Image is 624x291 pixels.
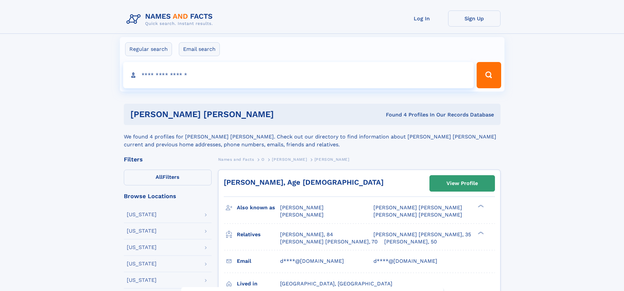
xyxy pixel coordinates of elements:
label: Email search [179,42,220,56]
div: ❯ [476,204,484,208]
span: [PERSON_NAME] [272,157,307,162]
span: [PERSON_NAME] [314,157,350,162]
label: Filters [124,170,212,185]
span: All [156,174,162,180]
span: [GEOGRAPHIC_DATA], [GEOGRAPHIC_DATA] [280,281,392,287]
a: [PERSON_NAME], 84 [280,231,333,238]
a: [PERSON_NAME] [PERSON_NAME], 70 [280,238,378,245]
h3: Relatives [237,229,280,240]
span: O [261,157,265,162]
img: Logo Names and Facts [124,10,218,28]
div: Filters [124,156,212,162]
div: Browse Locations [124,193,212,199]
h3: Lived in [237,278,280,289]
a: O [261,155,265,163]
span: [PERSON_NAME] [PERSON_NAME] [373,204,462,211]
div: [US_STATE] [127,278,157,283]
span: [PERSON_NAME] [280,212,324,218]
a: [PERSON_NAME] [PERSON_NAME], 35 [373,231,471,238]
a: Sign Up [448,10,501,27]
button: Search Button [477,62,501,88]
label: Regular search [125,42,172,56]
div: [US_STATE] [127,212,157,217]
div: [US_STATE] [127,245,157,250]
a: View Profile [430,176,495,191]
div: View Profile [446,176,478,191]
div: Found 4 Profiles In Our Records Database [330,111,494,118]
div: We found 4 profiles for [PERSON_NAME] [PERSON_NAME]. Check out our directory to find information ... [124,125,501,149]
div: [US_STATE] [127,261,157,266]
h1: [PERSON_NAME] [PERSON_NAME] [130,110,330,118]
a: [PERSON_NAME], Age [DEMOGRAPHIC_DATA] [224,178,384,186]
a: [PERSON_NAME] [272,155,307,163]
h3: Email [237,256,280,267]
span: [PERSON_NAME] [PERSON_NAME] [373,212,462,218]
div: [US_STATE] [127,228,157,234]
input: search input [123,62,474,88]
a: [PERSON_NAME], 50 [384,238,437,245]
div: ❯ [476,231,484,235]
a: Names and Facts [218,155,254,163]
span: [PERSON_NAME] [280,204,324,211]
h3: Also known as [237,202,280,213]
a: Log In [396,10,448,27]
